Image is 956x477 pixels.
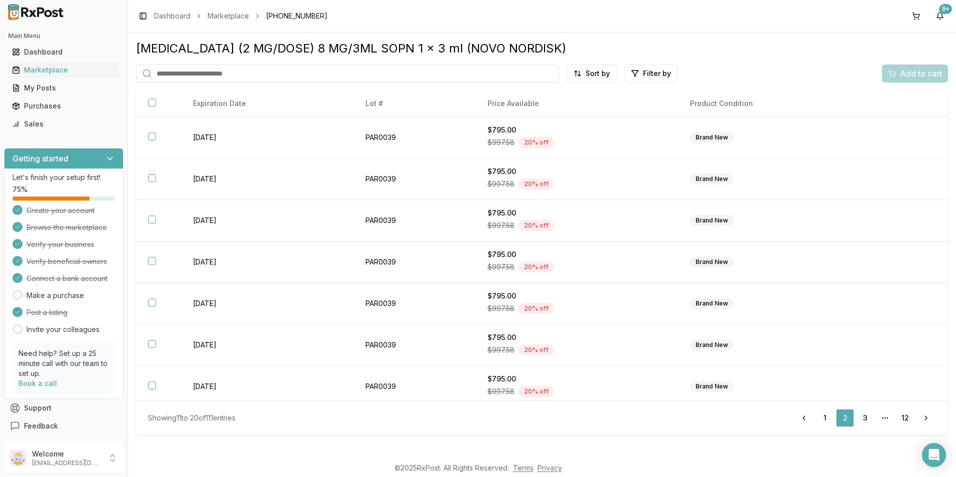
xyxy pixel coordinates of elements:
div: Brand New [690,339,733,350]
div: 20 % off [518,178,554,189]
td: [DATE] [181,283,353,324]
a: Terms [513,463,533,472]
a: Book a call [18,379,57,387]
div: Brand New [690,381,733,392]
div: 20 % off [518,386,554,397]
span: $997.58 [487,179,514,189]
a: Dashboard [154,11,190,21]
p: Welcome [32,449,101,459]
div: $795.00 [487,125,666,135]
a: Privacy [537,463,562,472]
a: Purchases [8,97,119,115]
span: $997.58 [487,303,514,313]
h3: Getting started [12,152,68,164]
th: Price Available [475,90,678,117]
div: Brand New [690,298,733,309]
a: Marketplace [207,11,249,21]
span: Filter by [643,68,671,78]
td: PAR0039 [353,366,475,407]
button: Dashboard [4,44,123,60]
button: My Posts [4,80,123,96]
span: Browse the marketplace [26,222,107,232]
div: Brand New [690,173,733,184]
div: [MEDICAL_DATA] (2 MG/DOSE) 8 MG/3ML SOPN 1 x 3 ml (NOVO NORDISK) [136,40,948,56]
p: Need help? Set up a 25 minute call with our team to set up. [18,348,109,378]
span: Verify your business [26,239,94,249]
a: 12 [896,409,914,427]
td: PAR0039 [353,200,475,241]
button: 9+ [932,8,948,24]
td: PAR0039 [353,283,475,324]
a: Make a purchase [26,290,84,300]
div: 20 % off [518,137,554,148]
div: Brand New [690,215,733,226]
td: [DATE] [181,324,353,366]
button: Marketplace [4,62,123,78]
button: Purchases [4,98,123,114]
div: Marketplace [12,65,115,75]
a: Marketplace [8,61,119,79]
span: Create your account [26,205,94,215]
span: Connect a bank account [26,273,107,283]
span: $997.58 [487,137,514,147]
div: Dashboard [12,47,115,57]
a: Go to previous page [794,409,814,427]
div: $795.00 [487,166,666,176]
span: Sort by [585,68,610,78]
td: [DATE] [181,366,353,407]
td: PAR0039 [353,324,475,366]
button: Sort by [567,64,616,82]
a: My Posts [8,79,119,97]
h2: Main Menu [8,32,119,40]
span: $997.58 [487,262,514,272]
button: Filter by [624,64,677,82]
nav: pagination [794,409,936,427]
td: [DATE] [181,158,353,200]
div: Showing 11 to 20 of 111 entries [148,413,235,423]
img: RxPost Logo [4,4,68,20]
div: 9+ [939,4,952,14]
td: [DATE] [181,200,353,241]
span: $997.58 [487,345,514,355]
a: Invite your colleagues [26,324,99,334]
div: $795.00 [487,291,666,301]
div: $795.00 [487,332,666,342]
div: $795.00 [487,374,666,384]
div: $795.00 [487,249,666,259]
span: 75 % [12,184,27,194]
span: $997.58 [487,220,514,230]
span: Verify beneficial owners [26,256,107,266]
a: Sales [8,115,119,133]
span: [PHONE_NUMBER] [266,11,327,21]
p: [EMAIL_ADDRESS][DOMAIN_NAME] [32,459,101,467]
span: Feedback [24,421,58,431]
button: Sales [4,116,123,132]
span: $997.58 [487,386,514,396]
a: 1 [816,409,834,427]
td: PAR0039 [353,117,475,158]
th: Expiration Date [181,90,353,117]
td: PAR0039 [353,158,475,200]
a: Dashboard [8,43,119,61]
nav: breadcrumb [154,11,327,21]
div: Purchases [12,101,115,111]
div: Brand New [690,256,733,267]
button: Support [4,399,123,417]
p: Let's finish your setup first! [12,172,115,182]
div: My Posts [12,83,115,93]
div: Sales [12,119,115,129]
th: Product Condition [678,90,873,117]
a: 3 [856,409,874,427]
div: Brand New [690,132,733,143]
div: Open Intercom Messenger [922,443,946,467]
td: [DATE] [181,241,353,283]
span: Post a listing [26,307,67,317]
th: Lot # [353,90,475,117]
div: $795.00 [487,208,666,218]
td: [DATE] [181,117,353,158]
div: 20 % off [518,344,554,355]
img: User avatar [10,450,26,466]
button: Feedback [4,417,123,435]
div: 20 % off [518,220,554,231]
td: PAR0039 [353,241,475,283]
